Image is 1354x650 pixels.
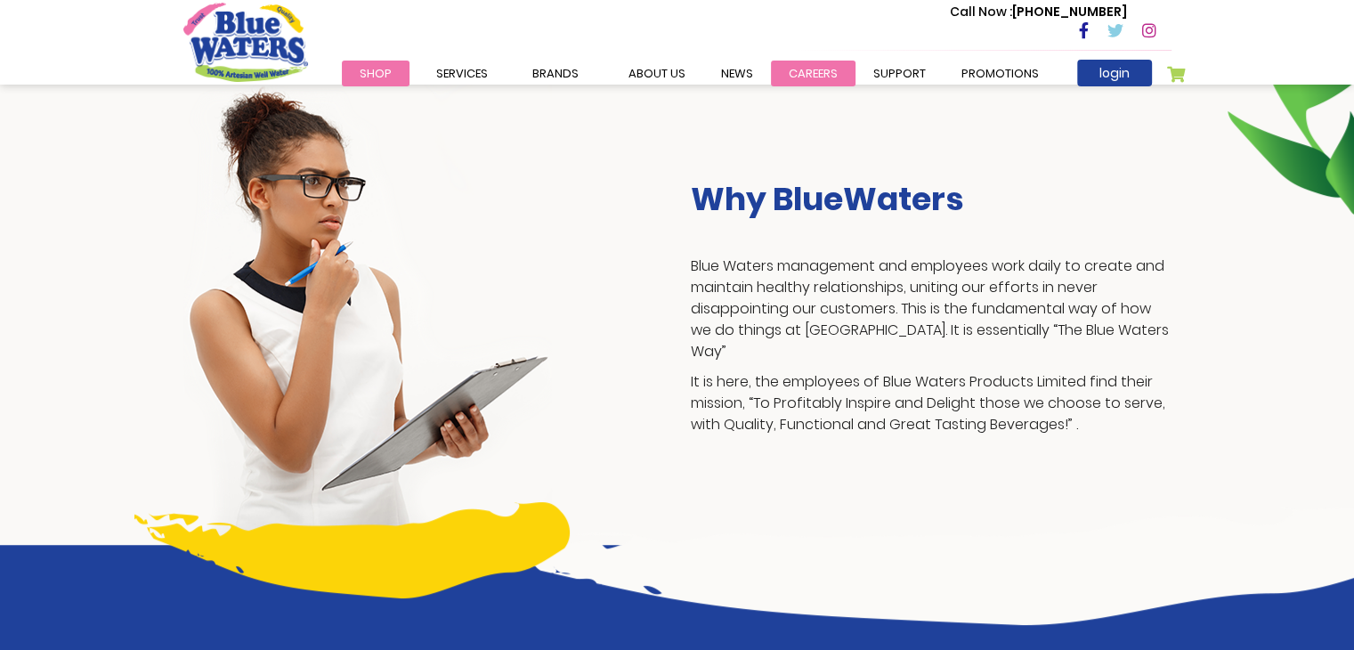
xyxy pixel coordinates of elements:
[1077,60,1152,86] a: login
[407,508,1354,625] img: career-intro-art.png
[950,3,1012,20] span: Call Now :
[944,61,1057,86] a: Promotions
[134,502,570,598] img: career-yellow-bar.png
[771,61,855,86] a: careers
[855,61,944,86] a: support
[532,65,579,82] span: Brands
[691,180,1172,218] h3: Why BlueWaters
[183,79,552,545] img: career-girl-image.png
[436,65,488,82] span: Services
[360,65,392,82] span: Shop
[183,3,308,81] a: store logo
[691,371,1172,435] p: It is here, the employees of Blue Waters Products Limited find their mission, “To Profitably Insp...
[950,3,1127,21] p: [PHONE_NUMBER]
[691,256,1172,362] p: Blue Waters management and employees work daily to create and maintain healthy relationships, uni...
[611,61,703,86] a: about us
[703,61,771,86] a: News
